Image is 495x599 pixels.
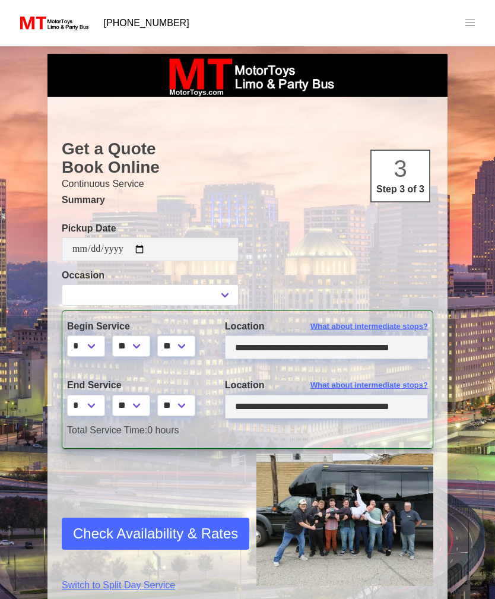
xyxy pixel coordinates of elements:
span: 3 [394,156,407,182]
a: menu [455,8,486,39]
label: End Service [67,378,207,392]
p: Continuous Service [62,177,433,191]
img: box_logo_brand.jpeg [158,54,337,97]
label: Pickup Date [62,221,239,236]
span: What about intermediate stops? [310,379,428,391]
span: Location [225,321,265,331]
a: Switch to Split Day Service [62,578,239,592]
h1: Get a Quote Book Online [62,140,433,177]
span: What about intermediate stops? [310,321,428,332]
button: Check Availability & Rates [62,518,249,550]
span: Check Availability & Rates [73,523,238,544]
p: Summary [62,193,433,207]
div: 0 hours [58,423,437,438]
label: Occasion [62,268,239,283]
span: Location [225,380,265,390]
span: Total Service Time: [67,425,147,435]
label: Begin Service [67,319,207,334]
a: [PHONE_NUMBER] [97,11,196,35]
p: Step 3 of 3 [376,182,424,197]
img: Driver-held-by-customers-2.jpg [256,454,433,587]
img: MotorToys Logo [17,15,90,31]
